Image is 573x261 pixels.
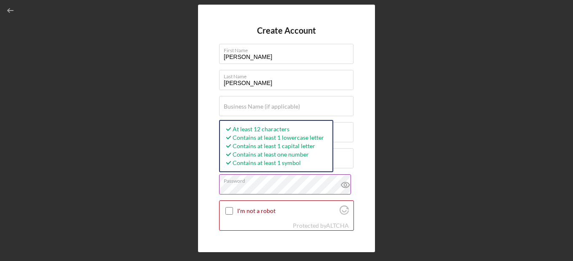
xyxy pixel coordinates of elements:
[224,142,324,150] div: Contains at least 1 capital letter
[224,150,324,159] div: Contains at least one number
[257,26,316,35] h4: Create Account
[237,208,337,214] label: I'm not a robot
[326,222,349,229] a: Visit Altcha.org
[224,44,353,53] label: First Name
[219,231,354,236] div: Required
[224,159,324,167] div: Contains at least 1 symbol
[340,209,349,216] a: Visit Altcha.org
[224,125,324,133] div: At least 12 characters
[224,70,353,80] label: Last Name
[293,222,349,229] div: Protected by
[224,175,353,184] label: Password
[224,103,300,110] label: Business Name (if applicable)
[224,133,324,142] div: Contains at least 1 lowercase letter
